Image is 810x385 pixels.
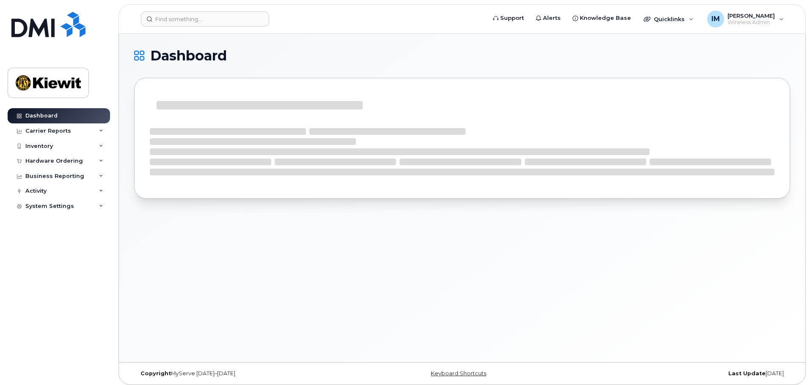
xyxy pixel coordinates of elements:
a: Keyboard Shortcuts [431,370,486,377]
strong: Last Update [728,370,766,377]
div: [DATE] [571,370,790,377]
strong: Copyright [141,370,171,377]
span: Dashboard [150,49,227,62]
div: MyServe [DATE]–[DATE] [134,370,353,377]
